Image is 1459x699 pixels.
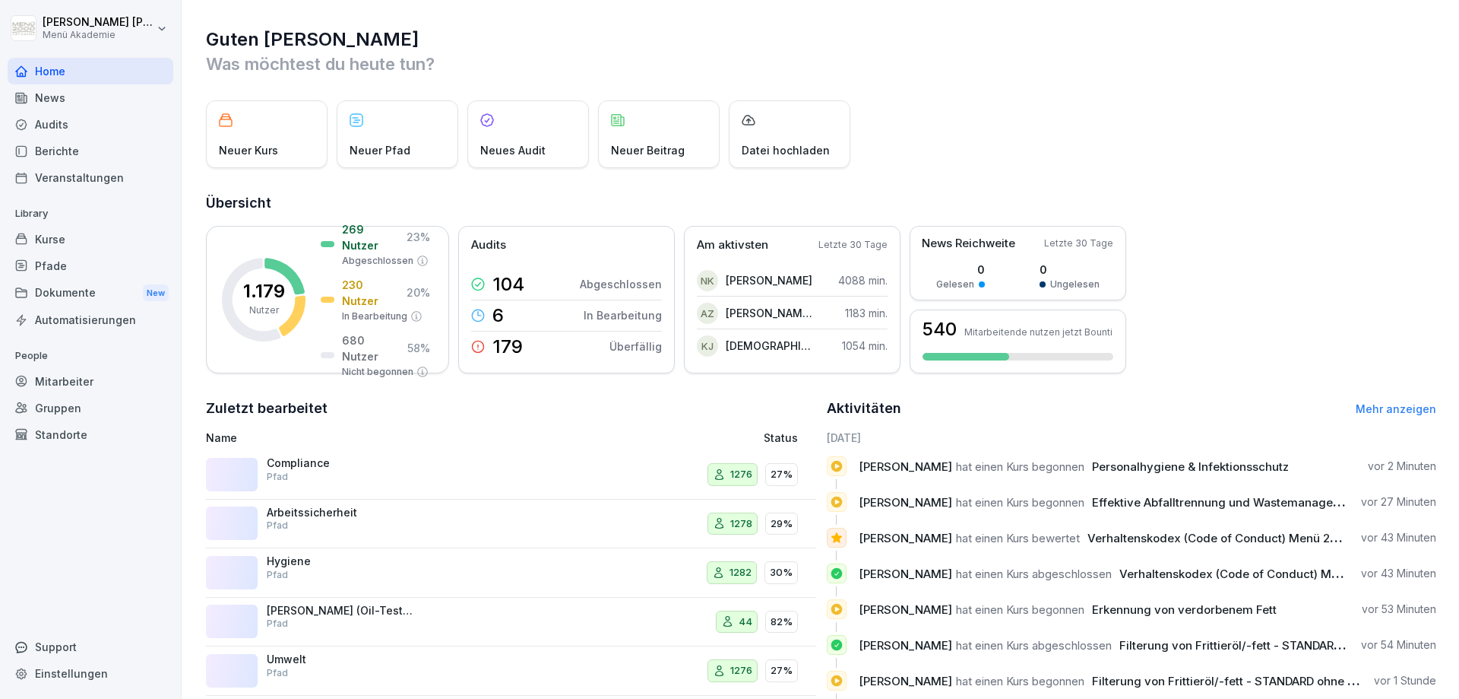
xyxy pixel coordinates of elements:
[206,450,816,500] a: CompliancePfad127627%
[697,335,718,357] div: KJ
[818,238,888,252] p: Letzte 30 Tage
[206,647,816,696] a: UmweltPfad127627%
[1040,262,1100,278] p: 0
[580,276,662,292] p: Abgeschlossen
[8,111,173,138] div: Audits
[206,548,816,598] a: HygienePfad128230%
[609,338,662,354] p: Überfällig
[206,52,1436,76] p: Was möchtest du heute tun?
[267,617,288,631] p: Pfad
[342,310,407,323] p: In Bearbeitung
[827,398,901,419] h2: Aktivitäten
[206,27,1436,52] h1: Guten [PERSON_NAME]
[697,303,718,324] div: AZ
[1092,674,1369,688] span: Filterung von Frittieröl/-fett - STANDARD ohne Vito
[492,307,504,325] p: 6
[43,30,153,40] p: Menü Akademie
[1361,566,1436,581] p: vor 43 Minuten
[8,395,173,421] div: Gruppen
[956,602,1084,617] span: hat einen Kurs begonnen
[219,142,278,158] p: Neuer Kurs
[923,320,957,338] h3: 540
[771,467,793,482] p: 27%
[267,519,288,532] p: Pfad
[1361,530,1436,545] p: vor 43 Minuten
[8,344,173,368] p: People
[8,421,173,448] a: Standorte
[1368,459,1436,474] p: vor 2 Minuten
[859,674,952,688] span: [PERSON_NAME]
[492,275,524,294] p: 104
[1362,602,1436,617] p: vor 53 Minuten
[771,663,793,678] p: 27%
[8,84,173,111] div: News
[206,598,816,647] a: [PERSON_NAME] (Oil-Tester und Frittieröl-Filter)Pfad4482%
[842,338,888,354] p: 1054 min.
[8,279,173,307] a: DokumenteNew
[342,221,402,253] p: 269 Nutzer
[859,567,952,581] span: [PERSON_NAME]
[964,326,1112,338] p: Mitarbeitende nutzen jetzt Bounti
[8,138,173,164] div: Berichte
[492,338,523,356] p: 179
[770,565,793,580] p: 30%
[267,666,288,680] p: Pfad
[267,456,419,470] p: Compliance
[267,506,419,519] p: Arbeitssicherheit
[206,500,816,549] a: ArbeitssicherheitPfad127829%
[8,660,173,687] a: Einstellungen
[726,305,813,321] p: [PERSON_NAME] Zsarta
[936,262,985,278] p: 0
[267,554,419,568] p: Hygiene
[1050,278,1100,291] p: Ungelesen
[350,142,410,158] p: Neuer Pfad
[8,226,173,253] a: Kurse
[771,516,793,532] p: 29%
[1356,402,1436,415] a: Mehr anzeigen
[1092,495,1429,510] span: Effektive Abfalltrennung und Wastemanagement im Catering
[1119,567,1385,581] span: Verhaltenskodex (Code of Conduct) Menü 2000
[407,229,430,245] p: 23 %
[407,340,430,356] p: 58 %
[267,470,288,484] p: Pfad
[8,279,173,307] div: Dokumente
[1361,637,1436,653] p: vor 54 Minuten
[143,284,169,302] div: New
[697,237,768,254] p: Am aktivsten
[956,638,1112,653] span: hat einen Kurs abgeschlossen
[342,365,413,379] p: Nicht begonnen
[956,531,1080,545] span: hat einen Kurs bewertet
[838,272,888,288] p: 4088 min.
[584,307,662,323] p: In Bearbeitung
[8,634,173,660] div: Support
[771,615,793,630] p: 82%
[956,674,1084,688] span: hat einen Kurs begonnen
[8,58,173,84] div: Home
[1087,531,1353,545] span: Verhaltenskodex (Code of Conduct) Menü 2000
[859,638,952,653] span: [PERSON_NAME]
[1092,459,1289,474] span: Personalhygiene & Infektionsschutz
[1044,237,1113,250] p: Letzte 30 Tage
[697,270,718,291] div: NK
[726,272,812,288] p: [PERSON_NAME]
[267,568,288,582] p: Pfad
[8,253,173,279] a: Pfade
[1374,673,1436,688] p: vor 1 Stunde
[956,567,1112,581] span: hat einen Kurs abgeschlossen
[8,368,173,395] div: Mitarbeiter
[742,142,830,158] p: Datei hochladen
[859,459,952,474] span: [PERSON_NAME]
[956,495,1084,510] span: hat einen Kurs begonnen
[8,202,173,226] p: Library
[827,430,1437,446] h6: [DATE]
[8,164,173,191] a: Veranstaltungen
[1092,602,1277,617] span: Erkennung von verdorbenem Fett
[342,277,402,309] p: 230 Nutzer
[342,332,403,364] p: 680 Nutzer
[936,278,974,291] p: Gelesen
[243,282,285,300] p: 1.179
